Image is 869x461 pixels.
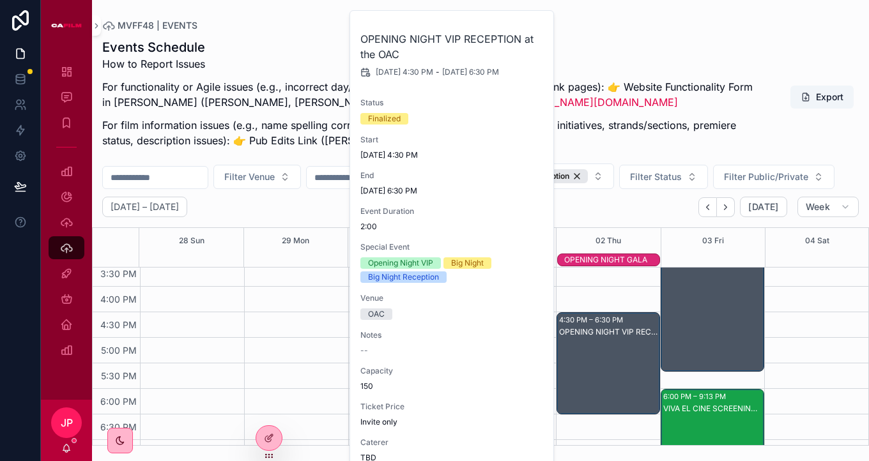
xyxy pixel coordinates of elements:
h1: Events Schedule [102,38,763,56]
button: Select Button [213,165,301,189]
div: Finalized [368,113,401,125]
span: 4:00 PM [97,294,140,305]
div: Big Night Reception [368,271,439,283]
span: - [436,67,440,77]
a: [URL][DOMAIN_NAME][DOMAIN_NAME] [482,96,678,109]
span: 150 [360,381,544,391]
span: Capacity [360,366,544,376]
div: VIVA EL CINE SCREENING & PARTY: Secret Agent [663,404,763,414]
span: Filter Venue [224,170,275,183]
img: App logo [51,15,82,36]
span: End [360,170,544,181]
div: OPENING NIGHT GALA [564,254,659,266]
span: [DATE] 6:30 PM [360,186,544,196]
span: [DATE] 6:30 PM [442,67,499,77]
div: 6:00 PM – 9:13 PM [663,390,729,403]
span: Event Duration [360,206,544,216]
span: 6:00 PM [97,396,140,407]
div: 4:30 PM – 6:30 PM [559,314,626,326]
span: Venue [360,293,544,303]
button: 03 Fri [702,228,724,253]
span: 5:00 PM [98,345,140,356]
button: Select Button [713,165,834,189]
span: Status [360,98,544,108]
span: Start [360,135,544,145]
span: Notes [360,330,544,340]
h2: [DATE] – [DATE] [111,200,179,213]
div: scrollable content [41,51,92,378]
button: Export [790,86,854,109]
button: Next [717,197,735,217]
button: Back [698,197,717,217]
span: Special Event [360,242,544,252]
div: OPENING NIGHT VIP RECEPTION at the OAC [559,327,659,337]
span: Ticket Price [360,402,544,412]
div: Big Night [451,257,484,269]
button: 02 Thu [596,228,621,253]
span: 6:30 PM [97,421,140,432]
h2: OPENING NIGHT VIP RECEPTION at the OAC [360,31,544,62]
span: 5:30 PM [98,370,140,381]
span: MVFF48 | EVENTS [118,19,197,32]
span: -- [360,345,368,356]
span: JP [61,415,73,430]
button: Week [797,197,859,217]
span: Invite only [360,417,544,427]
button: 04 Sat [805,228,829,253]
p: How to Report Issues [102,56,763,72]
button: 28 Sun [179,228,204,253]
p: For functionality or Agile issues (e.g., incorrect day/date/time/venue/pricing, broken links, bla... [102,79,763,110]
span: 4:30 PM [97,319,140,330]
span: [DATE] 4:30 PM [376,67,433,77]
div: OPENING NIGHT GALA [564,255,659,265]
span: Week [806,201,830,213]
span: Filter Status [630,170,682,183]
div: 4:30 PM – 6:30 PMOPENING NIGHT VIP RECEPTION at the OAC [557,313,659,414]
span: Filter Public/Private [724,170,808,183]
span: [DATE] 4:30 PM [360,150,544,160]
span: [DATE] [748,201,778,213]
p: For film information issues (e.g., name spelling corrections, grammar or data errors, incorrect i... [102,117,763,148]
div: 3:00 PM – 5:40 PMSPOTLIGHT: Hamnet [661,236,764,371]
span: 2:00 [360,222,544,232]
div: Opening Night VIP [368,257,433,269]
div: OAC [368,308,385,320]
button: 29 Mon [282,228,309,253]
a: MVFF48 | EVENTS [102,19,197,32]
button: Select Button [619,165,708,189]
button: [DATE] [740,197,787,217]
span: 3:30 PM [97,268,140,279]
span: Caterer [360,437,544,448]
